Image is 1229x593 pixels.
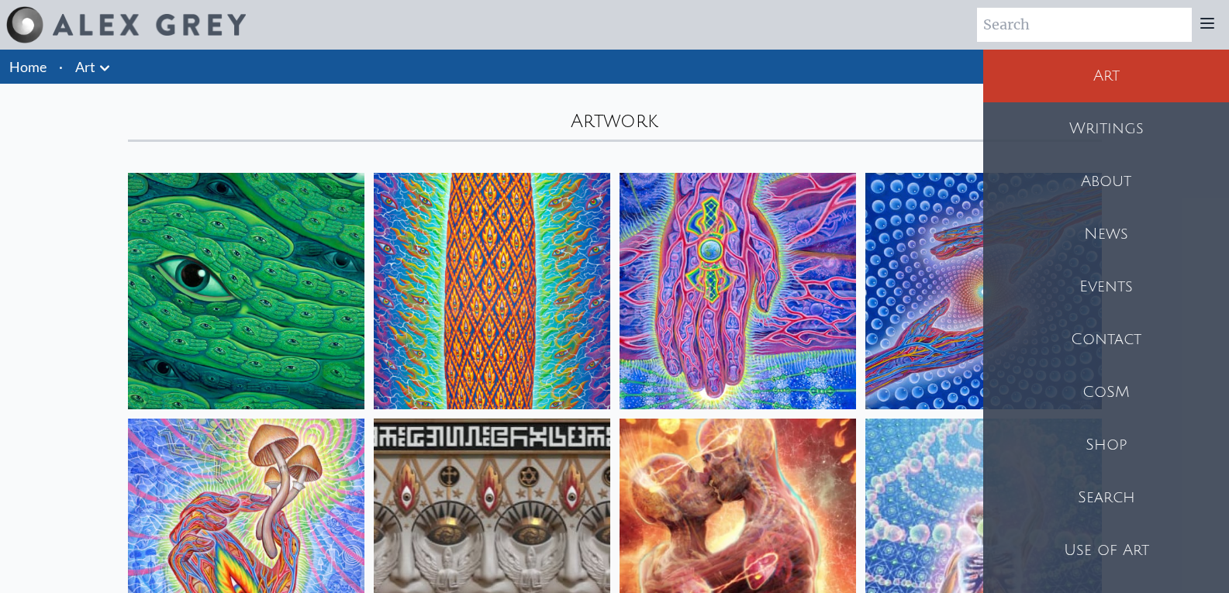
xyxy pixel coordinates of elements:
[983,50,1229,102] a: Art
[983,260,1229,313] a: Events
[75,56,95,78] a: Art
[983,366,1229,419] a: CoSM
[983,155,1229,208] a: About
[983,102,1229,155] a: Writings
[983,208,1229,260] a: News
[53,50,69,84] li: ·
[983,313,1229,366] a: Contact
[119,84,1111,142] div: Artwork
[983,524,1229,577] a: Use of Art
[9,58,47,75] a: Home
[983,471,1229,524] a: Search
[977,8,1192,42] input: Search
[983,419,1229,471] a: Shop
